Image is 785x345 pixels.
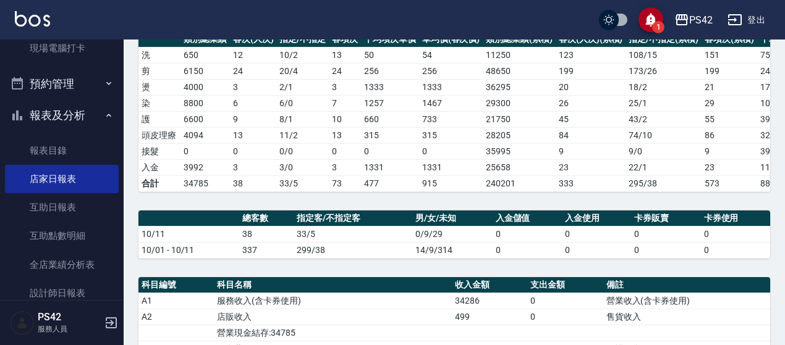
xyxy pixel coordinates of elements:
[239,242,294,258] td: 337
[556,175,626,191] td: 333
[556,47,626,63] td: 123
[639,7,663,32] button: save
[276,79,329,95] td: 2 / 1
[5,251,119,279] a: 全店業績分析表
[329,159,361,175] td: 3
[276,63,329,79] td: 20 / 4
[556,79,626,95] td: 20
[361,95,419,111] td: 1257
[626,63,702,79] td: 173 / 26
[701,226,770,242] td: 0
[626,159,702,175] td: 22 / 1
[230,159,277,175] td: 3
[483,159,556,175] td: 25658
[702,95,757,111] td: 29
[361,47,419,63] td: 50
[329,127,361,143] td: 13
[361,159,419,175] td: 1331
[701,210,770,227] th: 卡券使用
[419,175,483,191] td: 915
[138,226,239,242] td: 10/11
[180,95,230,111] td: 8800
[483,143,556,159] td: 35995
[702,175,757,191] td: 573
[5,136,119,165] a: 報表目錄
[419,47,483,63] td: 54
[294,226,412,242] td: 33/5
[556,159,626,175] td: 23
[556,111,626,127] td: 45
[702,111,757,127] td: 55
[329,79,361,95] td: 3
[493,210,562,227] th: 入金儲值
[562,210,631,227] th: 入金使用
[419,111,483,127] td: 733
[419,63,483,79] td: 256
[180,47,230,63] td: 650
[527,309,603,325] td: 0
[276,159,329,175] td: 3 / 0
[138,79,180,95] td: 燙
[361,63,419,79] td: 256
[702,47,757,63] td: 151
[361,127,419,143] td: 315
[180,79,230,95] td: 4000
[230,79,277,95] td: 3
[603,309,770,325] td: 售貨收入
[230,47,277,63] td: 12
[631,242,700,258] td: 0
[38,323,101,335] p: 服務人員
[669,7,718,33] button: PS42
[329,95,361,111] td: 7
[138,242,239,258] td: 10/01 - 10/11
[483,111,556,127] td: 21750
[15,11,50,27] img: Logo
[361,79,419,95] td: 1333
[419,127,483,143] td: 315
[562,226,631,242] td: 0
[329,47,361,63] td: 13
[361,111,419,127] td: 660
[689,12,713,28] div: PS42
[701,242,770,258] td: 0
[556,127,626,143] td: 84
[527,293,603,309] td: 0
[419,79,483,95] td: 1333
[329,175,361,191] td: 73
[652,21,664,33] span: 1
[626,95,702,111] td: 25 / 1
[138,143,180,159] td: 接髮
[138,175,180,191] td: 合計
[493,242,562,258] td: 0
[631,210,700,227] th: 卡券販賣
[5,99,119,131] button: 報表及分析
[702,159,757,175] td: 23
[138,210,770,259] table: a dense table
[556,63,626,79] td: 199
[230,127,277,143] td: 13
[419,143,483,159] td: 0
[5,165,119,193] a: 店家日報表
[452,309,527,325] td: 499
[180,143,230,159] td: 0
[483,175,556,191] td: 240201
[276,47,329,63] td: 10 / 2
[138,95,180,111] td: 染
[276,143,329,159] td: 0 / 0
[556,143,626,159] td: 9
[419,159,483,175] td: 1331
[230,63,277,79] td: 24
[180,111,230,127] td: 6600
[626,175,702,191] td: 295/38
[483,79,556,95] td: 36295
[626,47,702,63] td: 108 / 15
[723,9,770,31] button: 登出
[493,226,562,242] td: 0
[361,175,419,191] td: 477
[412,210,492,227] th: 男/女/未知
[5,193,119,222] a: 互助日報表
[483,127,556,143] td: 28205
[483,47,556,63] td: 11250
[138,159,180,175] td: 入金
[603,277,770,293] th: 備註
